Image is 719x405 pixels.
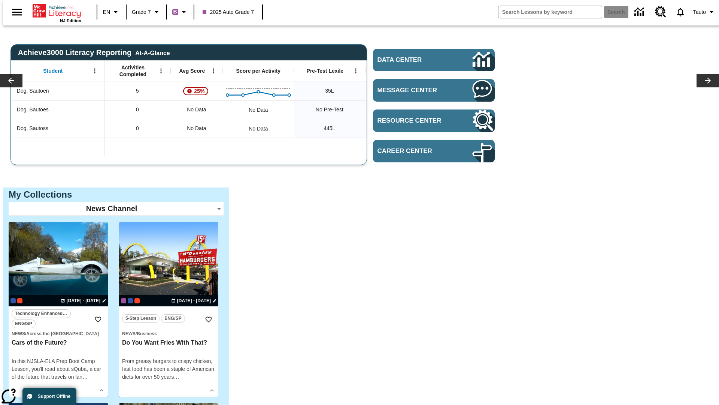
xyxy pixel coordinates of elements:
[177,297,211,304] span: [DATE] - [DATE]
[103,8,110,16] span: EN
[15,310,67,318] span: Technology Enhanced Item
[325,87,334,95] span: 35 Lexile, Dog, Sautoen
[164,315,181,322] span: ENG/SP
[170,297,218,304] button: Sep 18 - Sep 18 Choose Dates
[650,2,671,22] a: Resource Center, Will open in new tab
[122,339,215,347] h3: Do You Want Fries With That?
[377,56,448,64] span: Data Center
[122,314,160,323] button: 5-Step Lesson
[172,374,174,380] span: s
[12,357,105,381] div: In this NJSLA-ELA Prep Boot Camp Lesson, you'll read about sQuba, a car of the future that travel...
[79,374,82,380] span: n
[245,121,271,136] div: No Data, Dog, Sautoss
[59,297,108,304] button: Sep 18 - Sep 18 Choose Dates
[373,49,495,71] a: Data Center
[25,331,26,336] span: /
[365,100,436,119] div: No Data, Dog, Sautoes
[96,385,107,396] button: Show Details
[82,374,88,380] span: …
[202,313,215,326] button: Add to Favorites
[22,388,76,405] button: Support Offline
[9,202,224,216] div: News Channel
[191,84,207,98] span: 25%
[17,298,22,303] div: Test 1
[9,222,108,397] div: lesson details
[17,87,49,95] span: Dog, Sautoen
[26,331,99,336] span: Across the [GEOGRAPHIC_DATA]
[136,331,137,336] span: /
[60,18,81,23] span: NJ Edition
[373,140,495,162] a: Career Center
[350,65,361,76] button: Open Menu
[15,320,32,328] span: ENG/SP
[33,3,81,18] a: Home
[12,330,105,337] span: Topic: News/Across the US
[12,319,36,328] button: ENG/SP
[100,5,124,19] button: Language: EN, Select a language
[498,6,602,18] input: search field
[170,100,223,119] div: No Data, Dog, Sautoes
[671,2,690,22] a: Notifications
[183,121,210,136] span: No Data
[129,5,164,19] button: Grade: Grade 7, Select a grade
[324,124,335,132] span: 445 Lexile, Dog, Sautoss
[690,5,719,19] button: Profile/Settings
[136,106,139,114] span: 0
[17,106,49,114] span: Dog, Sautoes
[161,314,185,323] button: ENG/SP
[377,147,450,155] span: Career Center
[125,315,156,322] span: 5-Step Lesson
[183,102,210,117] span: No Data
[128,298,133,303] div: OL 2025 Auto Grade 8
[122,330,215,337] span: Topic: News/Business
[173,7,177,16] span: B
[377,87,450,94] span: Message Center
[17,124,48,132] span: Dog, Sautoss
[693,8,706,16] span: Tauto
[91,313,105,326] button: Add to Favorites
[3,6,109,13] body: Maximum 600 characters Press Escape to exit toolbar Press Alt + F10 to reach toolbar
[108,64,158,78] span: Activities Completed
[9,189,224,200] h3: My Collections
[174,374,179,380] span: …
[104,119,170,138] div: 0, Dog, Sautoss
[134,298,140,303] div: Test 1
[155,65,167,76] button: Open Menu
[169,5,191,19] button: Boost Class color is purple. Change class color
[373,79,495,102] a: Message Center
[121,298,126,303] div: Current Class
[43,67,63,74] span: Student
[33,3,81,23] div: Home
[18,48,170,57] span: Achieve3000 Literacy Reporting
[236,67,281,74] span: Score per Activity
[136,124,139,132] span: 0
[377,117,450,124] span: Resource Center
[365,119,436,138] div: 445 Lexile, Below expected, Dog, Sautoss
[12,309,71,318] button: Technology Enhanced Item
[206,385,218,396] button: Show Details
[630,2,650,22] a: Data Center
[12,339,105,347] h3: Cars of the Future?
[136,87,139,95] span: 5
[208,65,219,76] button: Open Menu
[179,67,205,74] span: Avg Score
[132,8,151,16] span: Grade 7
[104,100,170,119] div: 0, Dog, Sautoes
[307,67,344,74] span: Pre-Test Lexile
[170,119,223,138] div: No Data, Dog, Sautoss
[170,81,223,100] div: , 25%, Attention! This student's Average First Try Score of 25% is below 65%, Dog, Sautoen
[119,222,218,397] div: lesson details
[122,357,215,381] div: From greasy burgers to crispy chicken, fast food has been a staple of American diets for over 50 ...
[373,109,495,132] a: Resource Center, Will open in new tab
[104,81,170,100] div: 5, Dog, Sautoen
[135,48,170,57] div: At-A-Glance
[38,394,70,399] span: Support Offline
[89,65,100,76] button: Open Menu
[10,298,16,303] div: OL 2025 Auto Grade 8
[67,297,100,304] span: [DATE] - [DATE]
